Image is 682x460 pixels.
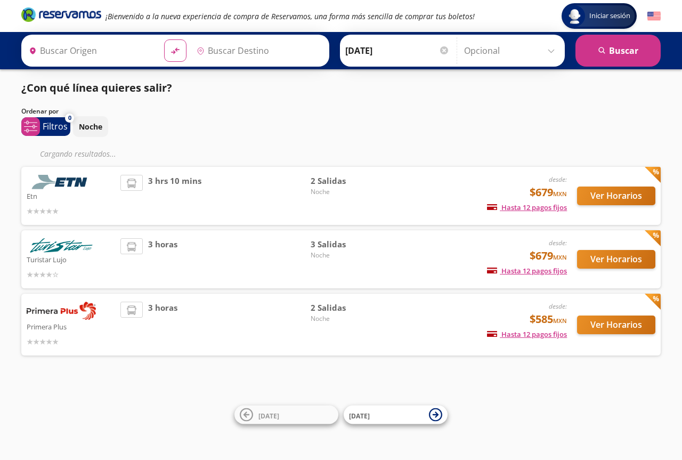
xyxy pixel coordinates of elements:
button: Ver Horarios [577,187,655,205]
em: Cargando resultados ... [40,149,116,159]
button: [DATE] [344,406,448,424]
span: Hasta 12 pagos fijos [487,203,567,212]
span: 3 horas [148,238,177,280]
button: Buscar [575,35,661,67]
button: 0Filtros [21,117,70,136]
span: $585 [530,311,567,327]
input: Elegir Fecha [345,37,450,64]
button: English [647,10,661,23]
span: Hasta 12 pagos fijos [487,266,567,276]
span: 3 horas [148,302,177,348]
small: MXN [553,253,567,261]
small: MXN [553,190,567,198]
p: Etn [27,189,115,202]
span: Noche [311,187,385,197]
img: Turistar Lujo [27,238,96,253]
p: Filtros [43,120,68,133]
em: desde: [549,238,567,247]
span: Iniciar sesión [585,11,635,21]
span: $679 [530,184,567,200]
p: Noche [79,121,102,132]
i: Brand Logo [21,6,101,22]
button: Ver Horarios [577,250,655,269]
button: Ver Horarios [577,316,655,334]
span: $679 [530,248,567,264]
em: desde: [549,175,567,184]
small: MXN [553,317,567,325]
span: 2 Salidas [311,175,385,187]
img: Etn [27,175,96,189]
em: ¡Bienvenido a la nueva experiencia de compra de Reservamos, una forma más sencilla de comprar tus... [105,11,475,21]
span: Noche [311,251,385,260]
p: ¿Con qué línea quieres salir? [21,80,172,96]
span: 3 hrs 10 mins [148,175,201,217]
a: Brand Logo [21,6,101,26]
span: 0 [68,114,71,123]
p: Primera Plus [27,320,115,333]
button: [DATE] [234,406,338,424]
img: Primera Plus [27,302,96,320]
span: Hasta 12 pagos fijos [487,329,567,339]
p: Ordenar por [21,107,59,116]
span: 2 Salidas [311,302,385,314]
button: Noche [73,116,108,137]
span: [DATE] [258,411,279,420]
span: 3 Salidas [311,238,385,251]
span: Noche [311,314,385,324]
input: Opcional [464,37,559,64]
span: [DATE] [349,411,370,420]
p: Turistar Lujo [27,253,115,265]
input: Buscar Origen [25,37,156,64]
em: desde: [549,302,567,311]
input: Buscar Destino [192,37,323,64]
